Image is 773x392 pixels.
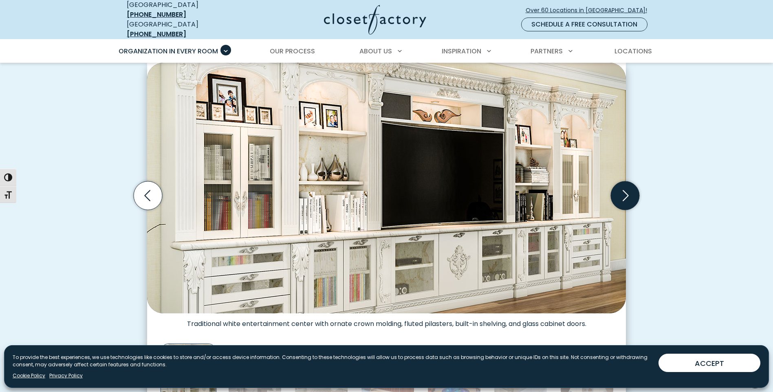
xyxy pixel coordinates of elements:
figcaption: Traditional white entertainment center with ornate crown molding, fluted pilasters, built-in shel... [147,313,626,328]
nav: Primary Menu [113,40,661,63]
span: Organization in Every Room [119,46,218,56]
span: Inspiration [442,46,481,56]
button: Next slide [608,178,643,213]
span: Over 60 Locations in [GEOGRAPHIC_DATA]! [526,6,654,15]
img: Traditional white entertainment center with ornate crown molding, fluted pilasters, built-in shel... [147,63,626,313]
img: Closet Factory Logo [324,5,426,35]
button: Previous slide [130,178,165,213]
span: Partners [531,46,563,56]
span: About Us [359,46,392,56]
a: Privacy Policy [49,372,83,379]
span: Our Process [270,46,315,56]
a: [PHONE_NUMBER] [127,10,186,19]
a: Schedule a Free Consultation [521,18,647,31]
div: [GEOGRAPHIC_DATA] [127,20,245,39]
span: Locations [614,46,652,56]
p: To provide the best experiences, we use technologies like cookies to store and/or access device i... [13,354,652,368]
a: Over 60 Locations in [GEOGRAPHIC_DATA]! [525,3,654,18]
a: Cookie Policy [13,372,45,379]
a: [PHONE_NUMBER] [127,29,186,39]
button: ACCEPT [658,354,760,372]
